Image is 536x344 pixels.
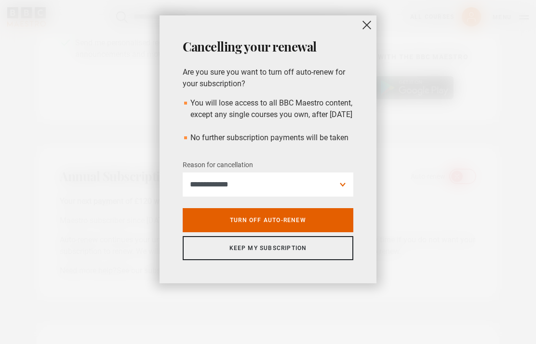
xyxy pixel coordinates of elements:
a: Turn off auto-renew [183,208,353,232]
label: Reason for cancellation [183,159,253,171]
button: close [357,15,376,35]
p: Are you sure you want to turn off auto-renew for your subscription? [183,66,353,90]
a: Keep my subscription [183,236,353,260]
h2: Cancelling your renewal [183,39,353,55]
li: You will lose access to all BBC Maestro content, except any single courses you own, after [DATE] [183,97,353,120]
li: No further subscription payments will be taken [183,132,353,144]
